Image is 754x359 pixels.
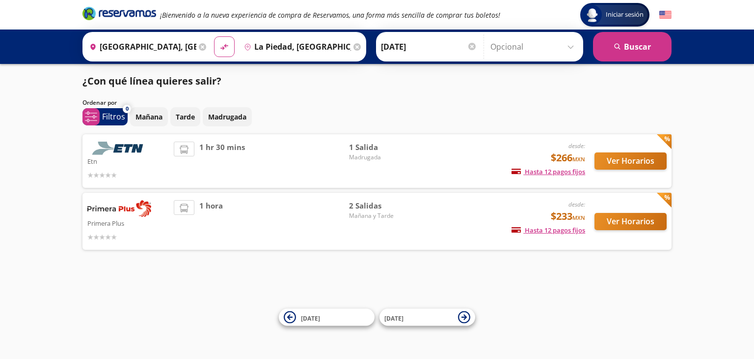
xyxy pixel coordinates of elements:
[349,153,418,162] span: Madrugada
[85,34,196,59] input: Buscar Origen
[384,314,404,322] span: [DATE]
[512,167,585,176] span: Hasta 12 pagos fijos
[130,107,168,126] button: Mañana
[135,112,162,122] p: Mañana
[551,150,585,165] span: $266
[659,9,672,21] button: English
[170,107,200,126] button: Tarde
[87,200,151,217] img: Primera Plus
[126,105,129,113] span: 0
[82,6,156,21] i: Brand Logo
[381,34,477,59] input: Elegir Fecha
[279,309,375,326] button: [DATE]
[349,211,418,220] span: Mañana y Tarde
[490,34,578,59] input: Opcional
[176,112,195,122] p: Tarde
[349,142,418,153] span: 1 Salida
[203,107,252,126] button: Madrugada
[572,214,585,221] small: MXN
[594,213,667,230] button: Ver Horarios
[512,226,585,235] span: Hasta 12 pagos fijos
[551,209,585,224] span: $233
[379,309,475,326] button: [DATE]
[82,108,128,125] button: 0Filtros
[87,217,169,229] p: Primera Plus
[87,155,169,167] p: Etn
[160,10,500,20] em: ¡Bienvenido a la nueva experiencia de compra de Reservamos, una forma más sencilla de comprar tus...
[602,10,647,20] span: Iniciar sesión
[593,32,672,61] button: Buscar
[82,6,156,24] a: Brand Logo
[199,200,223,242] span: 1 hora
[82,98,117,107] p: Ordenar por
[349,200,418,211] span: 2 Salidas
[102,111,125,122] p: Filtros
[301,314,320,322] span: [DATE]
[572,155,585,163] small: MXN
[594,152,667,170] button: Ver Horarios
[240,34,351,59] input: Buscar Destino
[568,142,585,150] em: desde:
[568,200,585,209] em: desde:
[87,142,151,155] img: Etn
[208,112,246,122] p: Madrugada
[82,74,221,89] p: ¿Con qué línea quieres salir?
[199,142,245,180] span: 1 hr 30 mins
